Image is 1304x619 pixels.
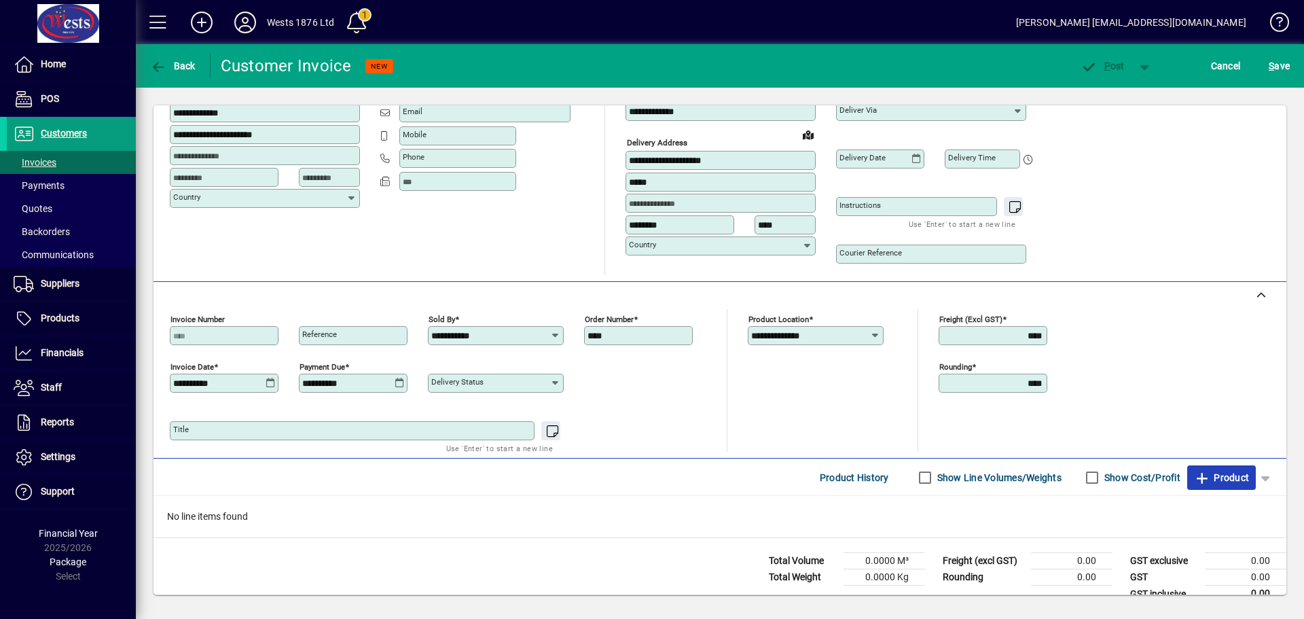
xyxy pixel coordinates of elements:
[1205,553,1286,569] td: 0.00
[403,107,422,116] mat-label: Email
[170,362,214,372] mat-label: Invoice date
[844,553,925,569] td: 0.0000 M³
[221,55,352,77] div: Customer Invoice
[1081,60,1125,71] span: ost
[371,62,388,71] span: NEW
[1031,569,1112,586] td: 0.00
[762,569,844,586] td: Total Weight
[7,220,136,243] a: Backorders
[7,371,136,405] a: Staff
[41,451,75,462] span: Settings
[7,48,136,82] a: Home
[431,377,484,387] mat-label: Delivery status
[1269,60,1274,71] span: S
[1260,3,1287,47] a: Knowledge Base
[39,528,98,539] span: Financial Year
[1123,586,1205,603] td: GST inclusive
[300,362,345,372] mat-label: Payment due
[1104,60,1110,71] span: P
[41,313,79,323] span: Products
[748,315,809,324] mat-label: Product location
[939,315,1002,324] mat-label: Freight (excl GST)
[7,406,136,440] a: Reports
[41,347,84,358] span: Financials
[7,302,136,336] a: Products
[41,93,59,104] span: POS
[7,440,136,474] a: Settings
[1016,12,1246,33] div: [PERSON_NAME] [EMAIL_ADDRESS][DOMAIN_NAME]
[1187,465,1256,490] button: Product
[7,267,136,301] a: Suppliers
[797,124,819,145] a: View on map
[839,200,881,210] mat-label: Instructions
[1208,54,1244,78] button: Cancel
[403,130,427,139] mat-label: Mobile
[936,553,1031,569] td: Freight (excl GST)
[909,216,1015,232] mat-hint: Use 'Enter' to start a new line
[1269,55,1290,77] span: ave
[14,249,94,260] span: Communications
[814,465,894,490] button: Product History
[839,153,886,162] mat-label: Delivery date
[147,54,199,78] button: Back
[180,10,223,35] button: Add
[1123,569,1205,586] td: GST
[844,569,925,586] td: 0.0000 Kg
[629,240,656,249] mat-label: Country
[173,425,189,434] mat-label: Title
[1211,55,1241,77] span: Cancel
[7,174,136,197] a: Payments
[820,467,889,489] span: Product History
[939,362,972,372] mat-label: Rounding
[839,248,902,258] mat-label: Courier Reference
[936,569,1031,586] td: Rounding
[429,315,455,324] mat-label: Sold by
[1205,586,1286,603] td: 0.00
[1102,471,1180,484] label: Show Cost/Profit
[41,486,75,497] span: Support
[14,203,52,214] span: Quotes
[173,192,200,202] mat-label: Country
[7,151,136,174] a: Invoices
[585,315,634,324] mat-label: Order number
[150,60,196,71] span: Back
[7,197,136,220] a: Quotes
[302,330,337,339] mat-label: Reference
[7,82,136,116] a: POS
[1031,553,1112,569] td: 0.00
[50,556,86,567] span: Package
[223,10,267,35] button: Profile
[14,226,70,237] span: Backorders
[403,152,424,162] mat-label: Phone
[839,105,877,115] mat-label: Deliver via
[41,278,79,289] span: Suppliers
[762,553,844,569] td: Total Volume
[41,417,74,427] span: Reports
[1123,553,1205,569] td: GST exclusive
[1205,569,1286,586] td: 0.00
[136,54,211,78] app-page-header-button: Back
[935,471,1062,484] label: Show Line Volumes/Weights
[41,128,87,139] span: Customers
[14,180,65,191] span: Payments
[7,243,136,266] a: Communications
[1194,467,1249,489] span: Product
[948,153,996,162] mat-label: Delivery time
[267,12,334,33] div: Wests 1876 Ltd
[1265,54,1293,78] button: Save
[1074,54,1131,78] button: Post
[7,336,136,370] a: Financials
[170,315,225,324] mat-label: Invoice number
[41,58,66,69] span: Home
[446,440,553,456] mat-hint: Use 'Enter' to start a new line
[7,475,136,509] a: Support
[14,157,56,168] span: Invoices
[41,382,62,393] span: Staff
[153,496,1286,537] div: No line items found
